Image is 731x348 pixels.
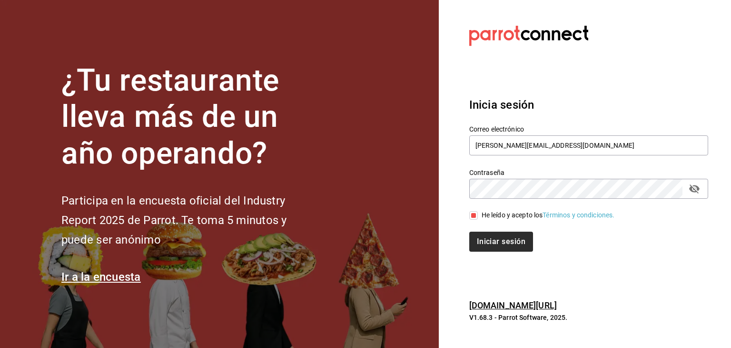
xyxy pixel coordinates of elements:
[543,211,614,219] a: Términos y condiciones.
[61,191,318,249] h2: Participa en la encuesta oficial del Industry Report 2025 de Parrot. Te toma 5 minutos y puede se...
[482,210,615,220] div: He leído y acepto los
[61,270,141,284] a: Ir a la encuesta
[61,62,318,172] h1: ¿Tu restaurante lleva más de un año operando?
[469,313,708,322] p: V1.68.3 - Parrot Software, 2025.
[469,125,708,132] label: Correo electrónico
[686,181,702,197] button: passwordField
[469,232,533,252] button: Iniciar sesión
[469,300,557,310] a: [DOMAIN_NAME][URL]
[469,169,708,175] label: Contraseña
[469,135,708,155] input: Ingresa tu correo electrónico
[469,96,708,113] h3: Inicia sesión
